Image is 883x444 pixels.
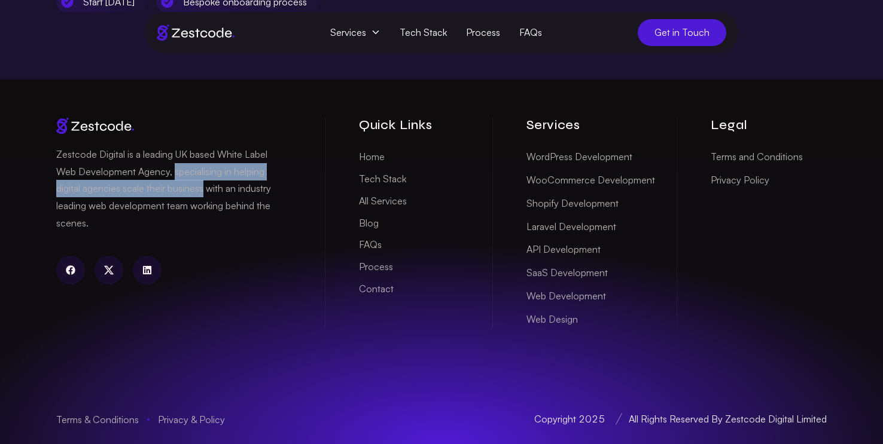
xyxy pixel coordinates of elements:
a: WooCommerce Development [526,171,655,189]
a: facebook [56,256,85,284]
a: Tech Stack [390,22,456,44]
img: Brand logo of zestcode digital [157,25,235,41]
a: Get in Touch [638,19,726,46]
a: Privacy & Policy [158,412,225,427]
a: Terms & Conditions [56,412,158,427]
a: Shopify Development [526,194,619,213]
a: Laravel Development [526,218,616,236]
h3: Quick Links [359,118,459,133]
span: Services [321,22,390,44]
h3: Legal [711,118,827,133]
a: Terms and Conditions [711,148,803,166]
a: Web Development [526,287,606,305]
a: API Development [526,240,601,259]
img: Brand logo of zestcode digital [56,118,134,134]
a: Contact [359,280,394,298]
a: Tech Stack [359,170,406,188]
span: All Rights Reserved By Zestcode Digital Limited [629,413,827,425]
a: Process [456,22,510,44]
a: Blog [359,214,379,232]
a: FAQs [510,22,552,44]
p: Zestcode Digital is a leading UK based White Label Web Development Agency, specialising in helpin... [56,146,289,232]
a: All Services [359,192,407,210]
a: SaaS Development [526,264,608,282]
a: WordPress Development [526,148,632,166]
h3: Services [526,118,677,133]
a: FAQs [359,235,382,254]
a: Home [359,148,385,166]
a: Web Design [526,310,578,329]
span: Copyright 2025 [534,413,629,425]
a: Process [359,258,393,276]
a: twitter [95,256,123,284]
a: linkedin [133,256,162,284]
a: Privacy Policy [711,171,769,189]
